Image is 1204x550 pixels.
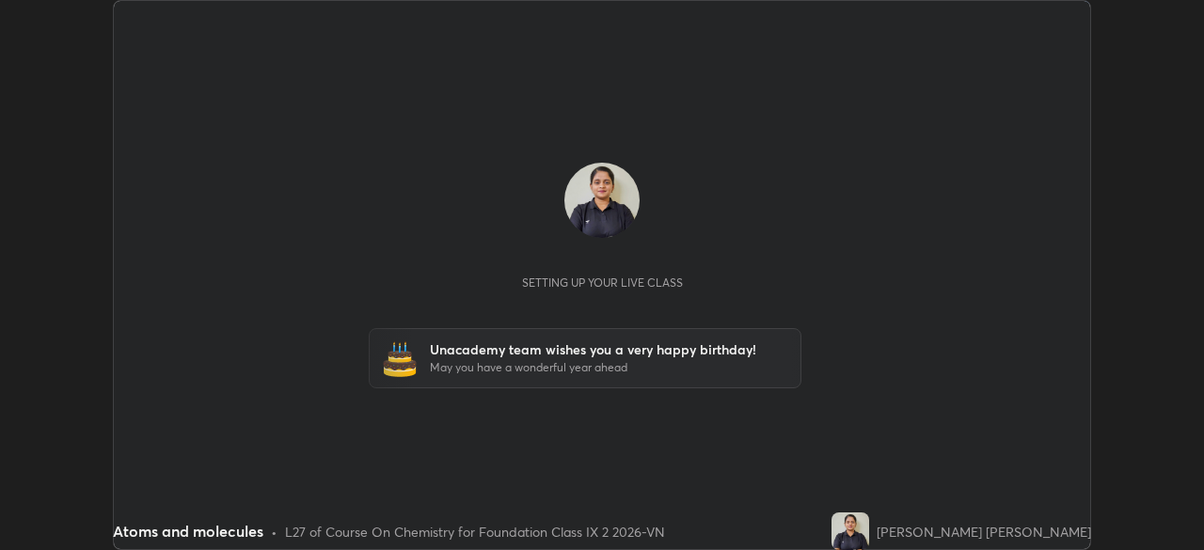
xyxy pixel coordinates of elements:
[832,512,869,550] img: 81c3a7b13da048919a43636ed7f3c882.jpg
[877,522,1091,542] div: [PERSON_NAME] [PERSON_NAME]
[113,520,263,542] div: Atoms and molecules
[522,275,683,290] div: Setting up your live class
[564,163,640,238] img: 81c3a7b13da048919a43636ed7f3c882.jpg
[271,522,277,542] div: •
[285,522,665,542] div: L27 of Course On Chemistry for Foundation Class IX 2 2026-VN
